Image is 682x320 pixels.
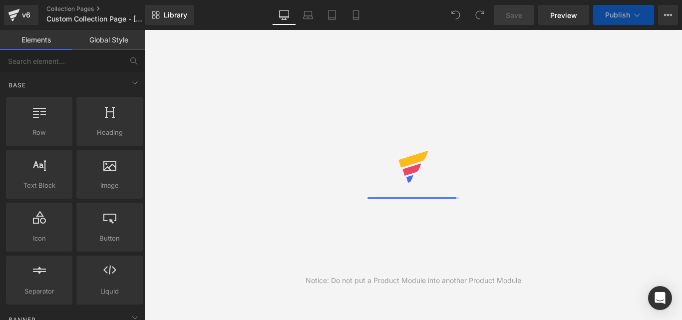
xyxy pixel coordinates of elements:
[164,10,187,19] span: Library
[9,180,69,191] span: Text Block
[9,233,69,244] span: Icon
[538,5,589,25] a: Preview
[72,30,145,50] a: Global Style
[344,5,368,25] a: Mobile
[550,10,577,20] span: Preview
[605,11,630,19] span: Publish
[79,127,140,138] span: Heading
[9,286,69,297] span: Separator
[306,275,521,286] div: Notice: Do not put a Product Module into another Product Module
[320,5,344,25] a: Tablet
[470,5,490,25] button: Redo
[446,5,466,25] button: Undo
[296,5,320,25] a: Laptop
[46,15,142,23] span: Custom Collection Page - [DATE] 15:21:41
[9,127,69,138] span: Row
[506,10,522,20] span: Save
[7,80,27,90] span: Base
[79,180,140,191] span: Image
[272,5,296,25] a: Desktop
[79,233,140,244] span: Button
[658,5,678,25] button: More
[145,5,194,25] a: New Library
[79,286,140,297] span: Liquid
[648,286,672,310] div: Open Intercom Messenger
[46,5,161,13] a: Collection Pages
[20,8,32,21] div: v6
[4,5,38,25] a: v6
[593,5,654,25] button: Publish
